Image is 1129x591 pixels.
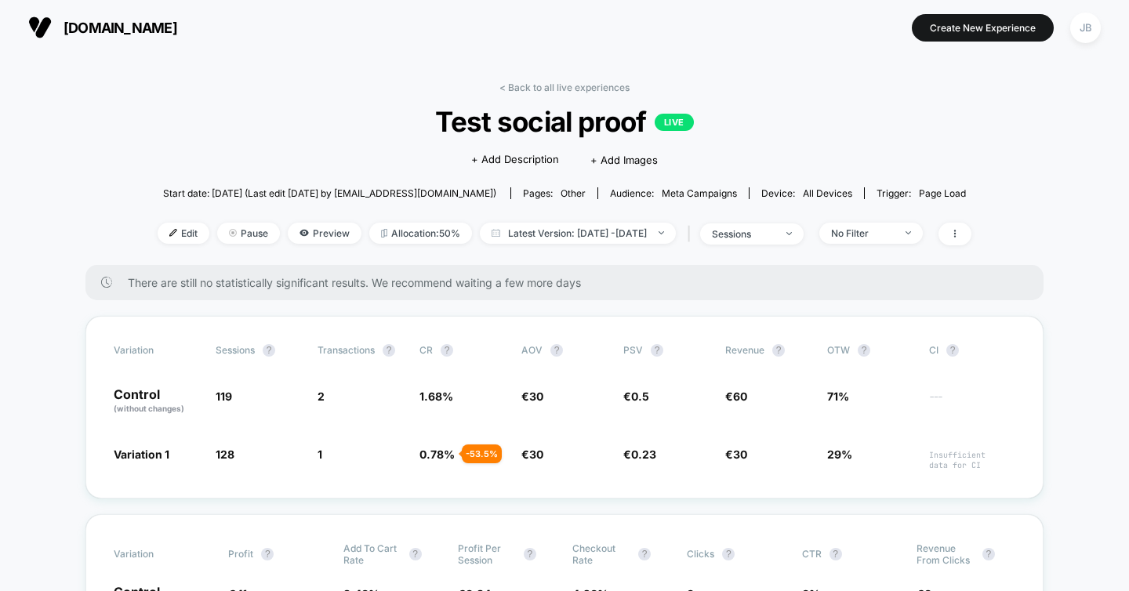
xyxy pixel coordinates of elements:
[216,448,234,461] span: 128
[712,228,775,240] div: sessions
[229,229,237,237] img: end
[288,223,361,244] span: Preview
[318,344,375,356] span: Transactions
[827,344,913,357] span: OTW
[631,448,656,461] span: 0.23
[471,152,559,168] span: + Add Description
[114,542,200,566] span: Variation
[228,548,253,560] span: Profit
[28,16,52,39] img: Visually logo
[409,548,422,560] button: ?
[523,187,586,199] div: Pages:
[1065,12,1105,44] button: JB
[929,392,1015,415] span: ---
[263,344,275,357] button: ?
[623,390,649,403] span: €
[623,344,643,356] span: PSV
[929,450,1015,470] span: Insufficient data for CI
[216,344,255,356] span: Sessions
[499,82,630,93] a: < Back to all live experiences
[772,344,785,357] button: ?
[917,542,975,566] span: Revenue From Clicks
[786,232,792,235] img: end
[521,344,543,356] span: AOV
[318,390,325,403] span: 2
[572,542,630,566] span: Checkout Rate
[827,390,849,403] span: 71%
[369,223,472,244] span: Allocation: 50%
[590,154,658,166] span: + Add Images
[441,344,453,357] button: ?
[217,223,280,244] span: Pause
[419,448,455,461] span: 0.78 %
[383,344,395,357] button: ?
[163,187,496,199] span: Start date: [DATE] (Last edit [DATE] by [EMAIL_ADDRESS][DOMAIN_NAME])
[114,448,169,461] span: Variation 1
[381,229,387,237] img: rebalance
[803,187,852,199] span: all devices
[827,448,852,461] span: 29%
[725,448,747,461] span: €
[529,390,543,403] span: 30
[623,448,656,461] span: €
[419,390,453,403] span: 1.68 %
[982,548,995,560] button: ?
[114,404,184,413] span: (without changes)
[687,548,714,560] span: Clicks
[651,344,663,357] button: ?
[492,229,500,237] img: calendar
[655,114,694,131] p: LIVE
[662,187,737,199] span: Meta campaigns
[462,444,502,463] div: - 53.5 %
[858,344,870,357] button: ?
[261,548,274,560] button: ?
[733,448,747,461] span: 30
[521,390,543,403] span: €
[198,105,931,138] span: Test social proof
[929,344,1015,357] span: CI
[419,344,433,356] span: CR
[521,448,543,461] span: €
[114,344,200,357] span: Variation
[631,390,649,403] span: 0.5
[725,390,747,403] span: €
[114,388,200,415] p: Control
[831,227,894,239] div: No Filter
[725,344,764,356] span: Revenue
[550,344,563,357] button: ?
[128,276,1012,289] span: There are still no statistically significant results. We recommend waiting a few more days
[877,187,966,199] div: Trigger:
[64,20,177,36] span: [DOMAIN_NAME]
[912,14,1054,42] button: Create New Experience
[749,187,864,199] span: Device:
[458,542,516,566] span: Profit Per Session
[529,448,543,461] span: 30
[610,187,737,199] div: Audience:
[561,187,586,199] span: other
[1070,13,1101,43] div: JB
[524,548,536,560] button: ?
[919,187,966,199] span: Page Load
[722,548,735,560] button: ?
[480,223,676,244] span: Latest Version: [DATE] - [DATE]
[318,448,322,461] span: 1
[659,231,664,234] img: end
[830,548,842,560] button: ?
[169,229,177,237] img: edit
[802,548,822,560] span: CTR
[638,548,651,560] button: ?
[24,15,182,40] button: [DOMAIN_NAME]
[343,542,401,566] span: Add To Cart Rate
[216,390,232,403] span: 119
[158,223,209,244] span: Edit
[906,231,911,234] img: end
[946,344,959,357] button: ?
[733,390,747,403] span: 60
[684,223,700,245] span: |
